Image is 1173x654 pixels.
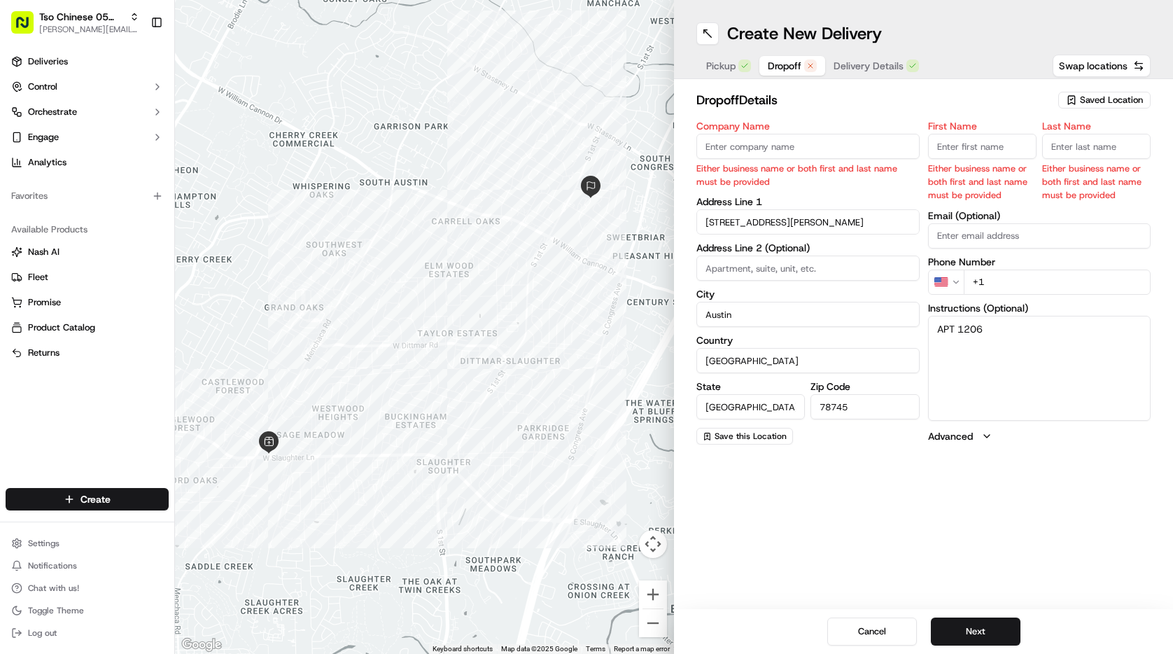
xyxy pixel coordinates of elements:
span: Fleet [28,271,48,284]
input: Enter state [696,394,805,419]
a: Returns [11,347,163,359]
button: Tso Chinese 05 [PERSON_NAME][PERSON_NAME][EMAIL_ADDRESS][DOMAIN_NAME] [6,6,145,39]
span: Product Catalog [28,321,95,334]
img: Google [178,636,225,654]
button: Settings [6,534,169,553]
input: Got a question? Start typing here... [36,90,252,105]
span: Knowledge Base [28,203,107,217]
button: Start new chat [238,138,255,155]
div: Start new chat [48,134,230,148]
a: Product Catalog [11,321,163,334]
a: Powered byPylon [99,237,169,248]
span: Pickup [706,59,736,73]
div: Available Products [6,218,169,241]
p: Either business name or both first and last name must be provided [696,162,920,188]
button: Control [6,76,169,98]
button: Log out [6,623,169,643]
p: Either business name or both first and last name must be provided [928,162,1037,202]
a: 💻API Documentation [113,197,230,223]
button: Notifications [6,556,169,576]
label: Country [696,335,920,345]
label: State [696,382,805,391]
img: 1736555255976-a54dd68f-1ca7-489b-9aae-adbdc363a1c4 [14,134,39,159]
p: Either business name or both first and last name must be provided [1042,162,1151,202]
label: Instructions (Optional) [928,303,1151,313]
a: Nash AI [11,246,163,258]
input: Enter zip code [810,394,919,419]
button: Zoom out [639,609,667,637]
img: Nash [14,14,42,42]
span: Save this Location [715,431,787,442]
input: Enter city [696,302,920,327]
button: [PERSON_NAME][EMAIL_ADDRESS][DOMAIN_NAME] [39,24,139,35]
input: Enter phone number [964,270,1151,295]
button: Saved Location [1058,90,1151,110]
input: Enter first name [928,134,1037,159]
button: Chat with us! [6,578,169,598]
button: Zoom in [639,580,667,608]
label: First Name [928,121,1037,131]
span: Control [28,81,57,93]
button: Orchestrate [6,101,169,123]
button: Fleet [6,266,169,288]
p: Welcome 👋 [14,56,255,78]
button: Nash AI [6,241,169,263]
span: Pylon [139,237,169,248]
label: Last Name [1042,121,1151,131]
span: Promise [28,296,61,309]
span: Settings [28,538,59,549]
a: 📗Knowledge Base [8,197,113,223]
span: Dropoff [768,59,801,73]
button: Save this Location [696,428,793,445]
span: Chat with us! [28,583,79,594]
span: Toggle Theme [28,605,84,616]
input: Enter last name [1042,134,1151,159]
a: Analytics [6,151,169,174]
button: Keyboard shortcuts [433,644,493,654]
input: Enter country [696,348,920,373]
button: Advanced [928,429,1151,443]
span: Map data ©2025 Google [501,645,577,653]
button: Next [931,618,1020,646]
button: Engage [6,126,169,148]
button: Promise [6,291,169,314]
button: Create [6,488,169,510]
div: We're available if you need us! [48,148,177,159]
label: Zip Code [810,382,919,391]
input: Enter address [696,209,920,235]
label: Email (Optional) [928,211,1151,221]
a: Report a map error [614,645,670,653]
span: Deliveries [28,55,68,68]
button: Returns [6,342,169,364]
a: Terms (opens in new tab) [586,645,605,653]
span: Log out [28,627,57,639]
a: Promise [11,296,163,309]
label: Address Line 1 [696,197,920,207]
label: Advanced [928,429,973,443]
button: Tso Chinese 05 [PERSON_NAME] [39,10,124,24]
span: Analytics [28,156,66,169]
div: Favorites [6,185,169,207]
span: Orchestrate [28,106,77,118]
div: 📗 [14,204,25,216]
label: Phone Number [928,257,1151,267]
a: Open this area in Google Maps (opens a new window) [178,636,225,654]
span: Swap locations [1059,59,1128,73]
label: Address Line 2 (Optional) [696,243,920,253]
button: Swap locations [1053,55,1151,77]
h1: Create New Delivery [727,22,882,45]
span: Engage [28,131,59,144]
span: Saved Location [1080,94,1143,106]
label: City [696,289,920,299]
label: Company Name [696,121,920,131]
span: Returns [28,347,59,359]
span: Create [80,492,111,506]
span: Nash AI [28,246,59,258]
span: Notifications [28,560,77,571]
div: 💻 [118,204,129,216]
a: Fleet [11,271,163,284]
a: Deliveries [6,50,169,73]
button: Toggle Theme [6,601,169,620]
